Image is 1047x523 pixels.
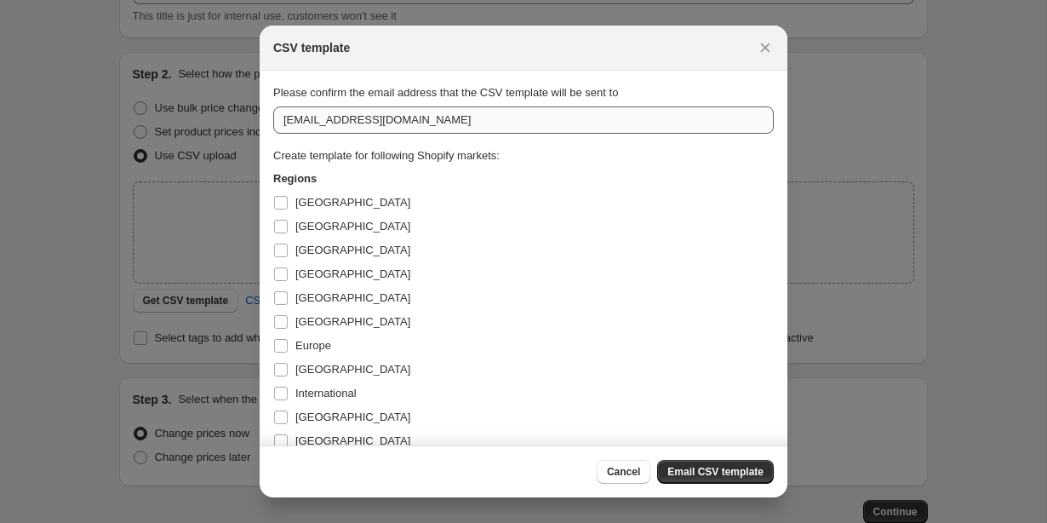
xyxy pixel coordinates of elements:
[295,315,410,328] span: [GEOGRAPHIC_DATA]
[295,267,410,280] span: [GEOGRAPHIC_DATA]
[295,220,410,233] span: [GEOGRAPHIC_DATA]
[753,36,777,60] button: Close
[273,86,618,99] span: Please confirm the email address that the CSV template will be sent to
[295,434,410,447] span: [GEOGRAPHIC_DATA]
[657,460,774,484] button: Email CSV template
[295,196,410,209] span: [GEOGRAPHIC_DATA]
[273,170,774,187] h3: Regions
[295,291,410,304] span: [GEOGRAPHIC_DATA]
[607,465,640,479] span: Cancel
[273,147,774,164] div: Create template for following Shopify markets:
[273,39,350,56] h2: CSV template
[295,387,357,399] span: International
[667,465,764,479] span: Email CSV template
[295,339,331,352] span: Europe
[295,363,410,376] span: [GEOGRAPHIC_DATA]
[295,411,410,423] span: [GEOGRAPHIC_DATA]
[295,244,410,256] span: [GEOGRAPHIC_DATA]
[597,460,650,484] button: Cancel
